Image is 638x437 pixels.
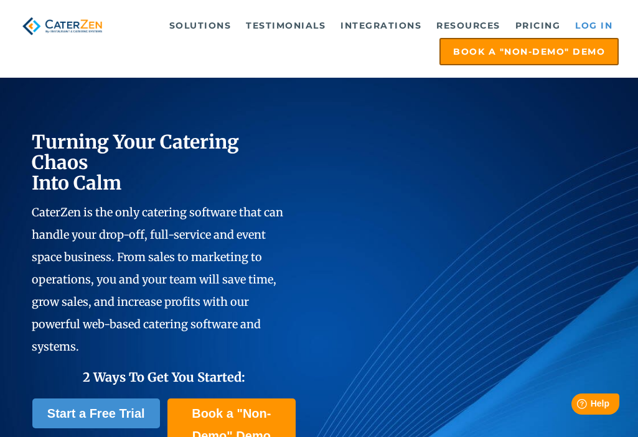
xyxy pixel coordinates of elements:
a: Integrations [334,13,428,38]
span: 2 Ways To Get You Started: [83,369,245,385]
a: Log in [569,13,619,38]
a: Start a Free Trial [32,398,160,428]
a: Resources [430,13,507,38]
a: Testimonials [240,13,332,38]
a: Book a "Non-Demo" Demo [439,38,619,65]
a: Solutions [163,13,238,38]
iframe: Help widget launcher [527,389,624,423]
a: Pricing [509,13,567,38]
div: Navigation Menu [122,13,619,65]
span: Turning Your Catering Chaos Into Calm [32,130,239,195]
span: CaterZen is the only catering software that can handle your drop-off, full-service and event spac... [32,205,283,354]
img: caterzen [19,13,105,39]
